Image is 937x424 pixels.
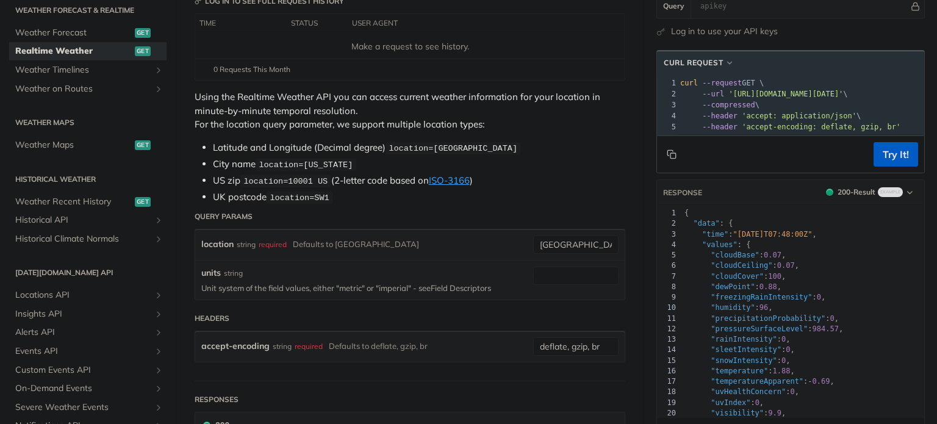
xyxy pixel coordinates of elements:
[154,290,163,300] button: Show subpages for Locations API
[9,136,167,154] a: Weather Mapsget
[808,377,812,386] span: -
[711,387,786,396] span: "uvHealthConcern"
[684,230,817,239] span: : ,
[711,325,808,333] span: "pressureSurfaceLevel"
[684,219,733,228] span: : {
[684,314,839,323] span: : ,
[684,272,786,281] span: : ,
[878,187,903,197] span: Example
[684,377,835,386] span: : ,
[15,326,151,339] span: Alerts API
[201,282,515,293] p: Unit system of the field values, either "metric" or "imperial" - see
[154,84,163,94] button: Show subpages for Weather on Routes
[684,398,764,407] span: : ,
[711,377,803,386] span: "temperatureApparent"
[293,235,419,253] div: Defaults to [GEOGRAPHIC_DATA]
[9,42,167,60] a: Realtime Weatherget
[295,337,323,355] div: required
[759,303,768,312] span: 96
[213,157,625,171] li: City name
[154,328,163,337] button: Show subpages for Alerts API
[684,240,750,249] span: : {
[680,112,861,120] span: \
[680,90,848,98] span: \
[657,282,676,292] div: 8
[693,219,719,228] span: "data"
[201,337,270,355] label: accept-encoding
[657,88,678,99] div: 2
[389,144,517,153] span: location=[GEOGRAPHIC_DATA]
[154,309,163,319] button: Show subpages for Insights API
[270,193,329,203] span: location=SW1
[9,117,167,128] h2: Weather Maps
[702,90,724,98] span: --url
[728,90,843,98] span: '[URL][DOMAIN_NAME][DATE]'
[657,366,676,376] div: 16
[9,230,167,248] a: Historical Climate NormalsShow subpages for Historical Climate Normals
[755,398,759,407] span: 0
[768,409,781,417] span: 9.9
[657,218,676,229] div: 2
[781,356,786,365] span: 0
[663,145,680,163] button: Copy to clipboard
[657,271,676,282] div: 7
[431,283,491,293] a: Field Descriptors
[684,367,795,375] span: : ,
[259,235,287,253] div: required
[657,356,676,366] div: 15
[15,139,132,151] span: Weather Maps
[657,208,676,218] div: 1
[9,211,167,229] a: Historical APIShow subpages for Historical API
[711,367,768,375] span: "temperature"
[813,325,839,333] span: 984.57
[657,261,676,271] div: 6
[9,80,167,98] a: Weather on RoutesShow subpages for Weather on Routes
[820,186,918,198] button: 200200-ResultExample
[201,267,221,279] label: units
[657,376,676,387] div: 17
[657,240,676,250] div: 4
[9,174,167,185] h2: Historical Weather
[657,324,676,334] div: 12
[702,101,755,109] span: --compressed
[657,292,676,303] div: 9
[786,345,790,354] span: 0
[15,196,132,208] span: Weather Recent History
[154,403,163,412] button: Show subpages for Severe Weather Events
[259,160,353,170] span: location=[US_STATE]
[224,268,243,279] div: string
[9,5,167,16] h2: Weather Forecast & realtime
[273,337,292,355] div: string
[9,361,167,379] a: Custom Events APIShow subpages for Custom Events API
[759,282,777,291] span: 0.88
[9,342,167,361] a: Events APIShow subpages for Events API
[684,251,786,259] span: : ,
[657,250,676,261] div: 5
[680,101,759,109] span: \
[9,398,167,417] a: Severe Weather EventsShow subpages for Severe Weather Events
[348,14,600,34] th: user agent
[657,121,678,132] div: 5
[214,64,290,75] span: 0 Requests This Month
[9,323,167,342] a: Alerts APIShow subpages for Alerts API
[826,189,833,196] span: 200
[9,267,167,278] h2: [DATE][DOMAIN_NAME] API
[657,408,676,419] div: 20
[9,61,167,79] a: Weather TimelinesShow subpages for Weather Timelines
[201,235,234,253] label: location
[200,40,620,53] div: Make a request to see history.
[663,187,702,198] button: RESPONSE
[680,79,764,87] span: GET \
[684,325,843,333] span: : ,
[790,387,794,396] span: 0
[711,409,764,417] span: "visibility"
[154,365,163,375] button: Show subpages for Custom Events API
[213,174,625,188] li: US zip (2-letter code based on )
[874,142,918,167] button: Try It!
[15,27,132,39] span: Weather Forecast
[15,83,151,95] span: Weather on Routes
[15,364,151,376] span: Custom Events API
[742,123,900,131] span: 'accept-encoding: deflate, gzip, br'
[657,77,678,88] div: 1
[702,112,738,120] span: --header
